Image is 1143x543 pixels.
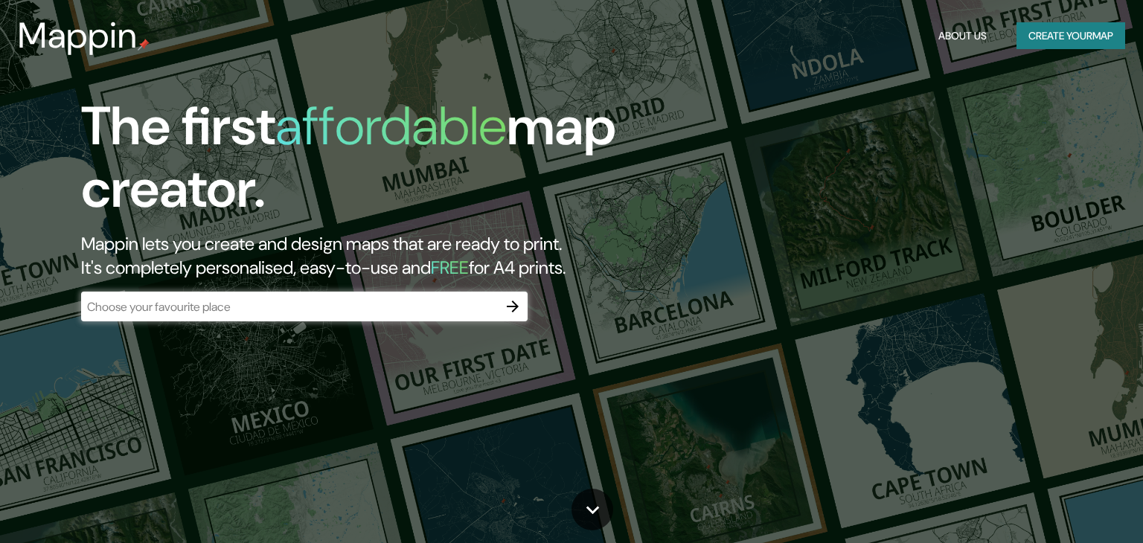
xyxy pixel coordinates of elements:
[81,95,653,232] h1: The first map creator.
[81,232,653,280] h2: Mappin lets you create and design maps that are ready to print. It's completely personalised, eas...
[81,298,498,315] input: Choose your favourite place
[1011,485,1127,527] iframe: Help widget launcher
[932,22,993,50] button: About Us
[275,91,507,161] h1: affordable
[431,256,469,279] h5: FREE
[1016,22,1125,50] button: Create yourmap
[138,39,150,51] img: mappin-pin
[18,15,138,57] h3: Mappin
